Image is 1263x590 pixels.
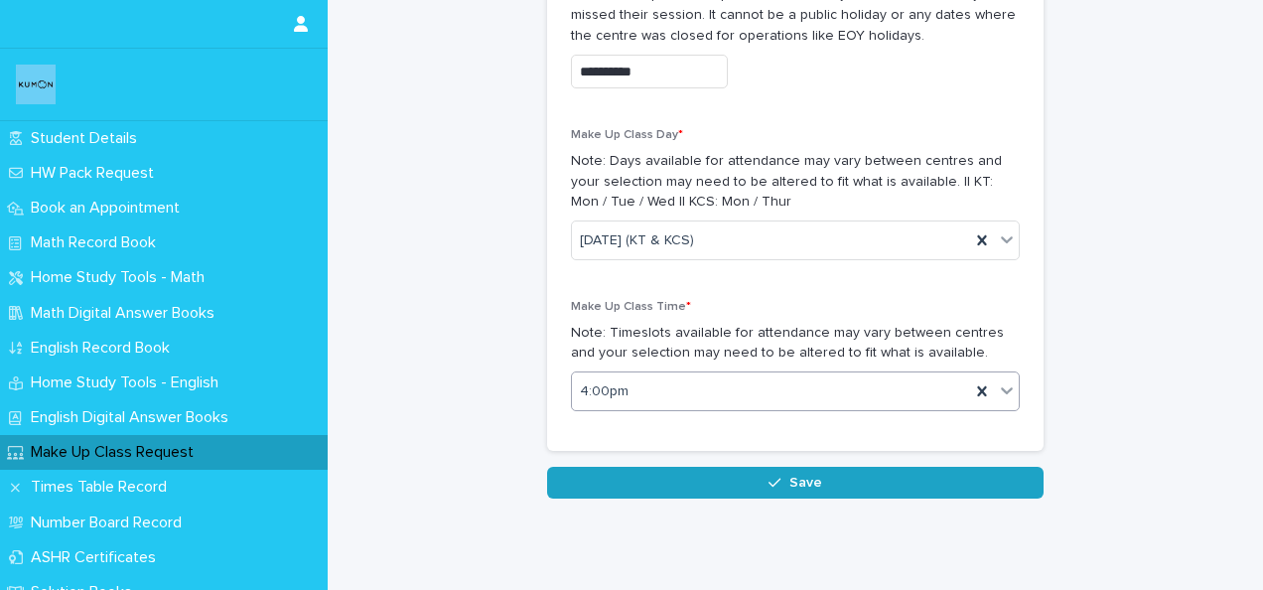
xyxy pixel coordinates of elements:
[571,323,1020,365] p: Note: Timeslots available for attendance may vary between centres and your selection may need to ...
[23,443,210,462] p: Make Up Class Request
[23,129,153,148] p: Student Details
[23,548,172,567] p: ASHR Certificates
[16,65,56,104] img: o6XkwfS7S2qhyeB9lxyF
[571,301,691,313] span: Make Up Class Time
[23,164,170,183] p: HW Pack Request
[23,304,230,323] p: Math Digital Answer Books
[23,514,198,532] p: Number Board Record
[23,339,186,358] p: English Record Book
[23,233,172,252] p: Math Record Book
[23,199,196,218] p: Book an Appointment
[23,478,183,497] p: Times Table Record
[789,476,822,490] span: Save
[580,230,694,251] span: [DATE] (KT & KCS)
[23,408,244,427] p: English Digital Answer Books
[571,129,683,141] span: Make Up Class Day
[547,467,1044,499] button: Save
[23,373,234,392] p: Home Study Tools - English
[23,268,220,287] p: Home Study Tools - Math
[580,381,629,402] span: 4:00pm
[571,151,1020,213] p: Note: Days available for attendance may vary between centres and your selection may need to be al...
